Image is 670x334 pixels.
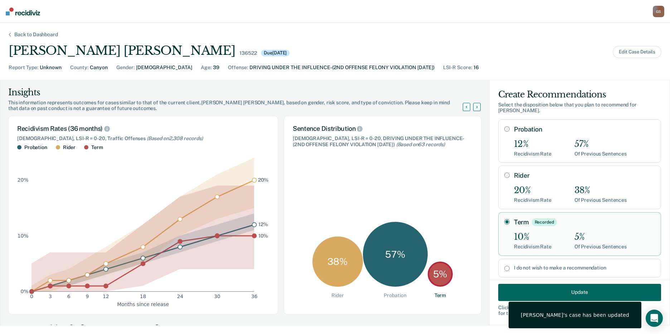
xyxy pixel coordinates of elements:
div: 16 [474,64,479,71]
div: Gender : [116,64,135,71]
span: [PERSON_NAME] 's case has been updated [521,312,629,318]
div: Insights [8,87,471,98]
g: y-axis tick label [18,177,29,294]
div: Recidivism Rate [514,244,552,250]
div: Term [434,292,446,299]
div: 39 [213,64,219,71]
div: Offense : [228,64,248,71]
text: 10% [258,233,268,238]
div: 10% [514,232,552,242]
div: [DEMOGRAPHIC_DATA] [136,64,192,71]
text: 20% [258,177,269,183]
label: Term [514,218,655,226]
div: Sentence Distribution [293,125,472,133]
text: 10% [18,233,29,238]
label: Rider [514,172,655,180]
div: [PERSON_NAME] [PERSON_NAME] [9,43,235,58]
label: I do not wish to make a recommendation [514,265,655,271]
div: Clicking " Update " will generate a downloadable report for the judge. [498,304,661,316]
div: Open Intercom Messenger [646,310,663,327]
div: Recidivism Rate [514,197,552,203]
text: 0 [30,294,33,299]
div: Canyon [90,64,108,71]
text: 18 [140,294,146,299]
div: 5% [574,232,627,242]
text: 30 [214,294,220,299]
text: 6 [67,294,71,299]
div: 136522 [239,50,257,56]
div: Unknown [40,64,62,71]
img: Recidiviz [6,8,40,15]
g: area [31,158,254,291]
div: 20% [514,185,552,196]
div: 57% [574,139,627,149]
button: Update [498,283,661,301]
text: 12% [258,221,268,227]
div: Of Previous Sentences [574,151,627,157]
g: x-axis tick label [30,294,257,299]
div: Rider [63,144,76,151]
div: Of Previous Sentences [574,197,627,203]
text: 9 [86,294,89,299]
text: 24 [177,294,183,299]
g: x-axis label [117,301,169,307]
button: GS [653,6,664,17]
div: LSI-R Score : [443,64,472,71]
div: County : [70,64,88,71]
text: 20% [18,177,29,183]
div: 38 % [312,237,363,287]
div: Recidivism Rate [514,151,552,157]
div: DRIVING UNDER THE INFLUENCE-(2ND OFFENSE FELONY VIOLATION [DATE]) [249,64,434,71]
div: Rider [331,292,344,299]
div: Age : [201,64,212,71]
div: Recorded [532,218,557,226]
span: (Based on 63 records ) [396,142,445,147]
div: 57 % [363,222,428,287]
div: G S [653,6,664,17]
div: Probation [384,292,407,299]
div: Term [91,144,103,151]
text: 12 [103,294,109,299]
div: 12% [514,139,552,149]
span: (Based on 2,308 records ) [147,135,203,141]
button: Edit Case Details [613,46,661,58]
g: dot [30,178,257,294]
g: text [258,177,269,238]
div: Probation [24,144,47,151]
div: Of Previous Sentences [574,244,627,250]
text: 3 [49,294,52,299]
label: Probation [514,125,655,133]
div: Create Recommendations [498,89,661,100]
div: Due [DATE] [261,50,290,56]
div: Back to Dashboard [6,32,67,38]
div: This information represents outcomes for cases similar to that of the current client, [PERSON_NAM... [8,100,471,112]
div: 38% [574,185,627,196]
div: [DEMOGRAPHIC_DATA], LSI-R = 0-20, Traffic Offenses [17,135,269,142]
div: [DEMOGRAPHIC_DATA], LSI-R = 0-20, DRIVING UNDER THE INFLUENCE-(2ND OFFENSE FELONY VIOLATION [DATE]) [293,135,472,148]
div: Select the disposition below that you plan to recommend for [PERSON_NAME] . [498,102,661,114]
text: 36 [251,294,258,299]
div: 5 % [428,262,453,287]
text: Months since release [117,301,169,307]
div: Report Type : [9,64,38,71]
text: 0% [21,288,29,294]
div: Recidivism Rates (36 months) [17,125,269,133]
